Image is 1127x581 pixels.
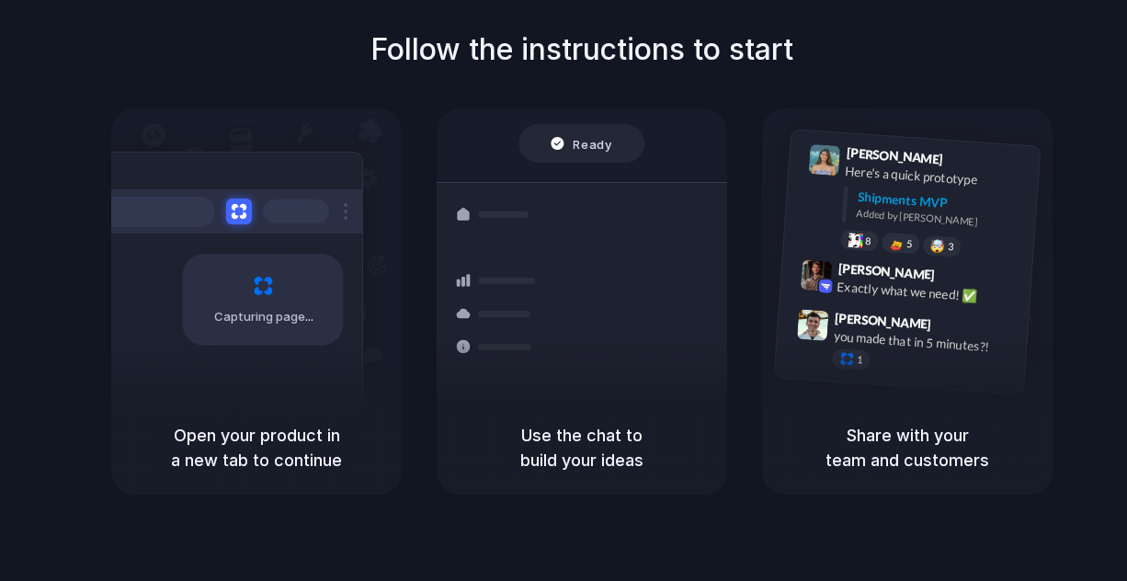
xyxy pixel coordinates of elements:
span: [PERSON_NAME] [846,142,943,169]
div: Here's a quick prototype [845,162,1029,193]
span: 3 [948,242,954,252]
div: Shipments MVP [857,188,1027,218]
span: [PERSON_NAME] [835,308,932,335]
div: 🤯 [930,240,946,254]
span: 5 [906,239,913,249]
h5: Use the chat to build your ideas [459,423,705,473]
span: 9:47 AM [937,317,974,339]
span: 9:41 AM [949,152,986,174]
span: [PERSON_NAME] [837,258,935,285]
span: 1 [857,355,863,365]
span: 8 [865,236,871,246]
div: Added by [PERSON_NAME] [856,206,1025,233]
div: Exactly what we need! ✅ [837,278,1020,309]
div: you made that in 5 minutes?! [833,327,1017,359]
h5: Share with your team and customers [784,423,1030,473]
span: 9:42 AM [940,268,978,290]
span: Capturing page [214,308,316,326]
span: Ready [574,134,612,153]
h1: Follow the instructions to start [370,28,793,72]
h5: Open your product in a new tab to continue [133,423,380,473]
